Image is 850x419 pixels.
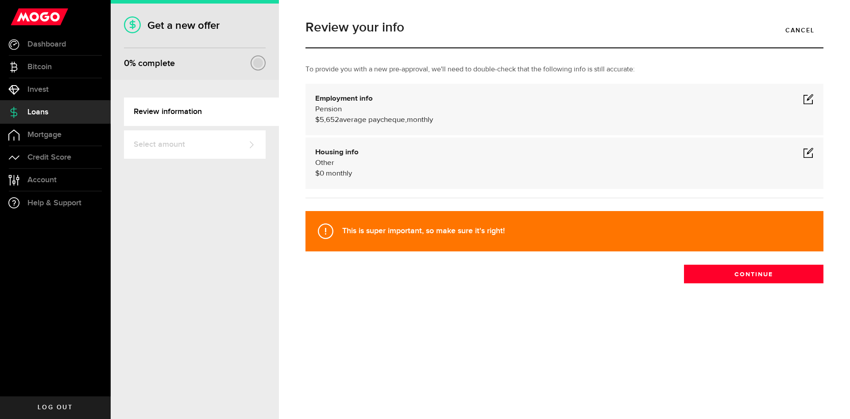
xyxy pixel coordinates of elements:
[27,176,57,184] span: Account
[27,153,71,161] span: Credit Score
[124,19,266,32] h1: Get a new offer
[326,170,352,177] span: monthly
[27,199,81,207] span: Help & Support
[315,170,320,177] span: $
[315,149,359,156] b: Housing info
[684,265,823,283] button: Continue
[27,63,52,71] span: Bitcoin
[407,116,433,124] span: monthly
[305,64,823,75] p: To provide you with a new pre-approval, we'll need to double-check that the following info is sti...
[124,98,279,126] a: Review information
[315,95,373,102] b: Employment info
[315,116,339,124] span: $5,652
[7,4,34,30] button: Open LiveChat chat widget
[339,116,407,124] span: average paycheque,
[27,86,49,94] span: Invest
[27,40,66,48] span: Dashboard
[27,131,62,139] span: Mortgage
[315,106,342,113] span: Pension
[27,108,48,116] span: Loans
[124,58,129,69] span: 0
[38,404,73,411] span: Log out
[777,21,823,39] a: Cancel
[342,226,505,235] strong: This is super important, so make sure it's right!
[320,170,324,177] span: 0
[305,21,823,34] h1: Review your info
[124,130,266,159] a: Select amount
[124,55,175,71] div: % complete
[315,159,334,167] span: Other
